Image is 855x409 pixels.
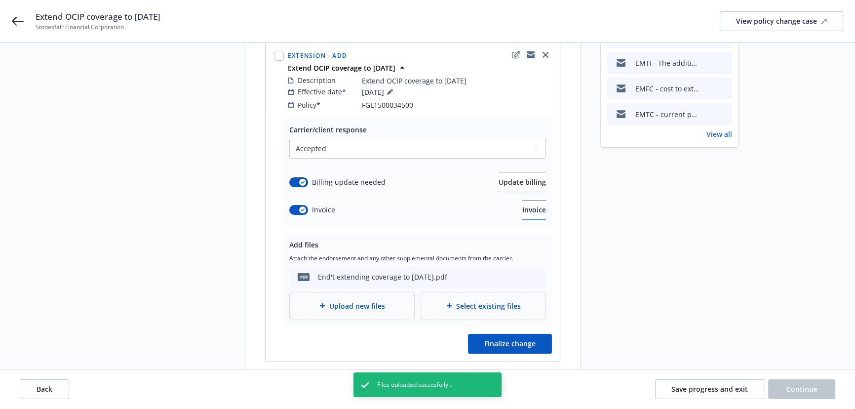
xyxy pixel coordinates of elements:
[719,109,728,120] button: preview file
[362,76,466,86] span: Extend OCIP coverage to [DATE]
[289,292,415,320] div: Upload new files
[298,75,336,85] span: Description
[720,11,843,31] a: View policy change case
[786,384,817,394] span: Continue
[312,204,335,215] span: Invoice
[289,125,367,134] span: Carrier/client response
[37,384,52,394] span: Back
[362,86,396,98] span: [DATE]
[510,49,522,61] a: edit
[298,273,310,281] span: pdf
[671,384,748,394] span: Save progress and exit
[298,100,320,110] span: Policy*
[635,58,700,68] div: EMTI - The additional cost to extend the OCIP is $13,929.30 (fully earned). This extension would ...
[298,86,346,97] span: Effective date*
[377,380,453,389] span: Files uploaded succesfully...
[522,205,546,214] span: Invoice
[289,254,546,262] span: Attach the endorsement and any other supplemental documents from the carrier.
[468,334,552,354] button: Finalize change
[499,172,546,192] button: Update billing
[522,200,546,220] button: Invoice
[362,100,413,110] span: FGL1500034500
[635,83,700,94] div: EMFC - cost to extend OCIP to [DATE] is $13,929.30.msg
[329,301,385,311] span: Upload new files
[525,49,537,61] a: copyLogging
[635,109,700,120] div: EMTC - current project budget & proforma.msg
[736,12,827,31] div: View policy change case
[421,292,546,320] div: Select existing files
[540,49,551,61] a: close
[288,51,347,60] span: Extension - Add
[318,272,447,282] div: End't extending coverage to [DATE].pdf
[288,63,395,73] strong: Extend OCIP coverage to [DATE]
[20,379,69,399] button: Back
[655,379,764,399] button: Save progress and exit
[703,83,711,94] button: download file
[719,83,728,94] button: preview file
[706,129,732,139] a: View all
[456,301,521,311] span: Select existing files
[703,109,711,120] button: download file
[36,23,160,32] span: Stonesfair Financial Corporation
[768,379,835,399] button: Continue
[312,177,386,187] span: Billing update needed
[719,58,728,68] button: preview file
[703,58,711,68] button: download file
[499,177,546,187] span: Update billing
[36,11,160,23] span: Extend OCIP coverage to [DATE]
[484,339,536,348] span: Finalize change
[289,240,318,249] span: Add files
